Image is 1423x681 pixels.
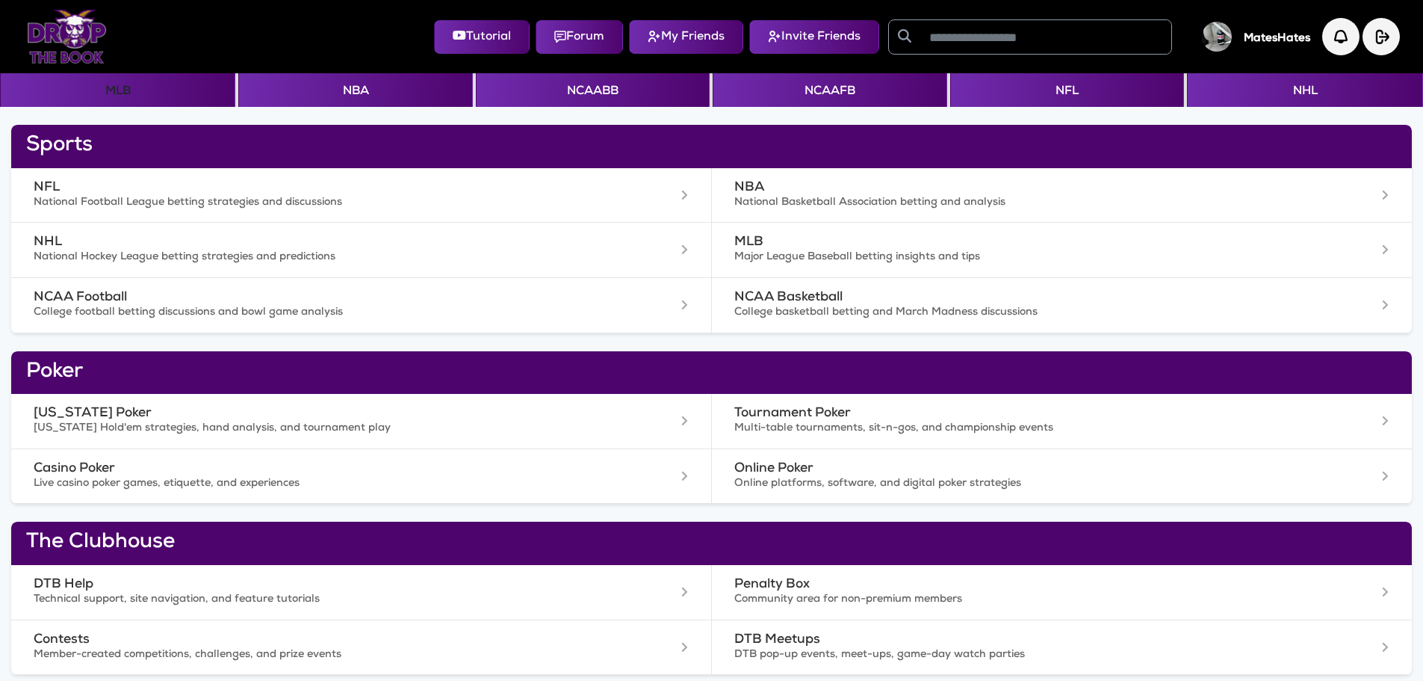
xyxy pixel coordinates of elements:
[26,531,1397,556] h2: The Clubhouse
[734,422,1293,437] p: Multi-table tournaments, sit-n-gos, and championship events
[734,406,1293,422] h3: Tournament Poker
[1202,22,1232,52] img: User
[34,632,592,648] h3: Contests
[34,577,592,593] h3: DTB Help
[734,250,1293,265] p: Major League Baseball betting insights and tips
[734,593,1293,608] p: Community area for non-premium members
[734,180,1293,196] h3: NBA
[1244,32,1310,46] h5: MatesHates
[734,235,1293,250] h3: MLB
[950,73,1184,107] button: NFL
[34,593,592,608] p: Technical support, site navigation, and feature tutorials
[734,632,1293,648] h3: DTB Meetups
[34,406,592,422] h3: [US_STATE] Poker
[476,73,710,107] button: NCAABB
[34,196,592,211] p: National Football League betting strategies and discussions
[734,461,1293,477] h3: Online Poker
[629,20,743,54] button: My Friends
[34,235,592,250] h3: NHL
[734,648,1293,663] p: DTB pop-up events, meet-ups, game-day watch parties
[434,20,530,54] button: Tutorial
[734,577,1293,593] h3: Penalty Box
[734,196,1293,211] p: National Basketball Association betting and analysis
[1322,18,1360,55] img: Notification
[34,422,592,437] p: [US_STATE] Hold'em strategies, hand analysis, and tournament play
[34,250,592,265] p: National Hockey League betting strategies and predictions
[34,477,592,492] p: Live casino poker games, etiquette, and experiences
[734,477,1293,492] p: Online platforms, software, and digital poker strategies
[734,306,1293,321] p: College basketball betting and March Madness discussions
[1187,73,1422,107] button: NHL
[26,360,1397,386] h2: Poker
[238,73,472,107] button: NBA
[34,648,592,663] p: Member-created competitions, challenges, and prize events
[34,461,592,477] h3: Casino Poker
[34,180,592,196] h3: NFL
[34,290,592,306] h3: NCAA Football
[26,134,1397,159] h2: Sports
[713,73,946,107] button: NCAAFB
[27,10,107,64] img: Logo
[34,306,592,321] p: College football betting discussions and bowl game analysis
[536,20,623,54] button: Forum
[734,290,1293,306] h3: NCAA Basketball
[749,20,879,54] button: Invite Friends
